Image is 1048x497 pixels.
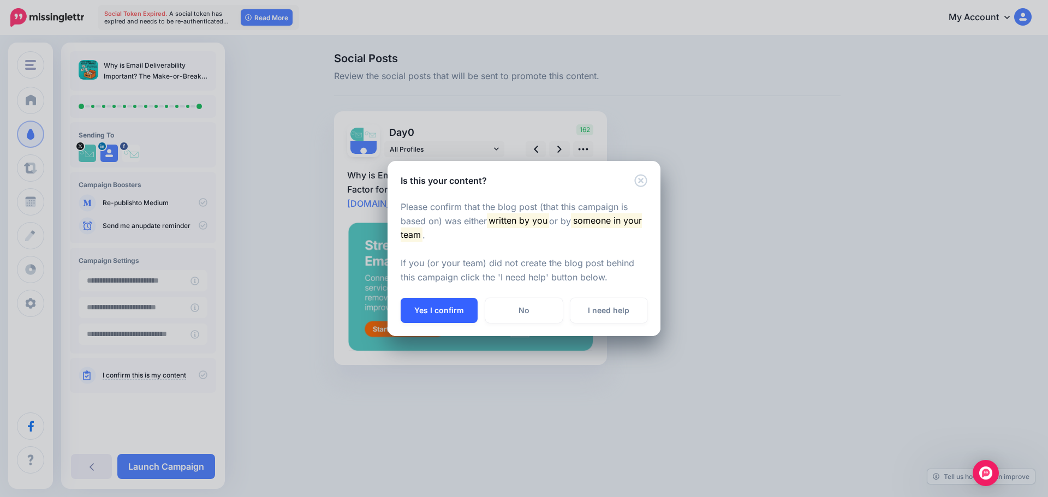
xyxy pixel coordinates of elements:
[401,298,478,323] button: Yes I confirm
[401,213,642,242] mark: someone in your team
[973,460,999,486] div: Open Intercom Messenger
[634,174,647,188] button: Close
[570,298,647,323] a: I need help
[401,200,647,285] p: Please confirm that the blog post (that this campaign is based on) was either or by . If you (or ...
[485,298,562,323] a: No
[487,213,549,227] mark: written by you
[401,174,487,187] h5: Is this your content?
